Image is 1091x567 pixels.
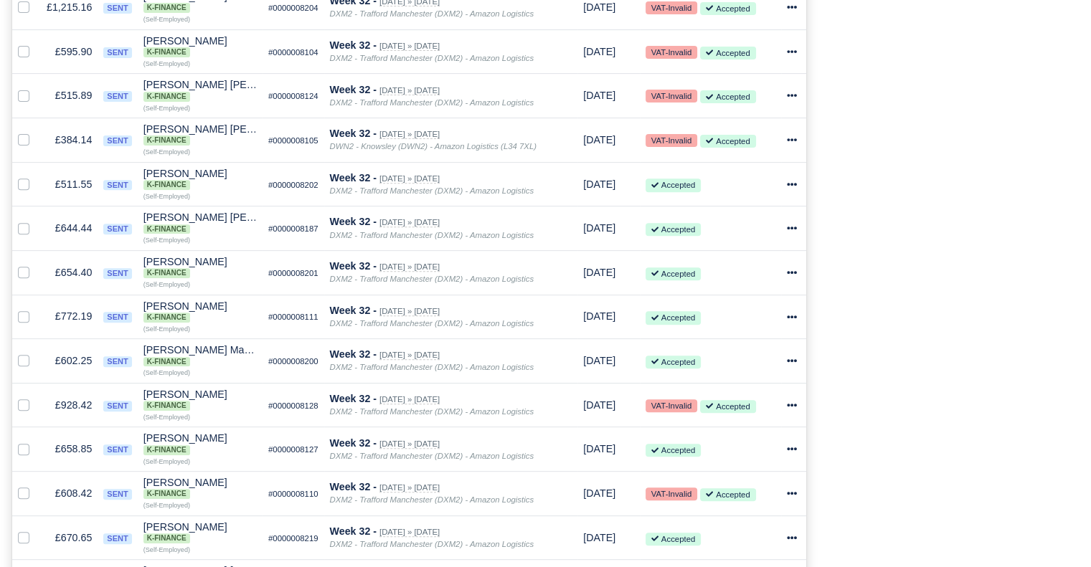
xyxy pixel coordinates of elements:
span: K-Finance [143,47,190,57]
span: sent [103,444,131,455]
small: (Self-Employed) [143,458,190,465]
small: [DATE] » [DATE] [379,262,440,272]
small: Accepted [646,533,701,545]
td: £384.14 [41,118,98,162]
div: [PERSON_NAME] [143,522,257,543]
td: £515.89 [41,74,98,118]
div: [PERSON_NAME] May K-Finance [143,345,257,366]
div: [PERSON_NAME] [143,301,257,323]
small: #0000008201 [268,269,318,277]
td: £670.65 [41,515,98,560]
small: Accepted [700,90,755,103]
small: Accepted [646,356,701,368]
span: 10 hours from now [583,1,615,13]
small: (Self-Employed) [143,369,190,376]
small: #0000008200 [268,357,318,366]
small: (Self-Employed) [143,414,190,421]
span: 10 hours from now [583,90,615,101]
small: (Self-Employed) [143,148,190,156]
div: [PERSON_NAME] K-Finance [143,36,257,57]
div: [PERSON_NAME] [143,168,257,190]
div: [PERSON_NAME] [PERSON_NAME] [143,212,257,234]
strong: Week 32 - [330,260,377,272]
small: [DATE] » [DATE] [379,351,440,360]
div: [PERSON_NAME] [PERSON_NAME] [143,124,257,146]
div: [PERSON_NAME] K-Finance [143,477,257,499]
td: £608.42 [41,472,98,516]
small: (Self-Employed) [143,325,190,333]
i: DXM2 - Trafford Manchester (DXM2) - Amazon Logistics [330,452,534,460]
span: K-Finance [143,489,190,499]
i: DXM2 - Trafford Manchester (DXM2) - Amazon Logistics [330,540,534,548]
span: sent [103,91,131,102]
small: (Self-Employed) [143,60,190,67]
strong: Week 32 - [330,348,377,360]
small: #0000008105 [268,136,318,145]
div: [PERSON_NAME] K-Finance [143,389,257,411]
span: 10 hours from now [583,222,615,234]
span: K-Finance [143,3,190,13]
i: DXM2 - Trafford Manchester (DXM2) - Amazon Logistics [330,54,534,62]
div: [PERSON_NAME] [PERSON_NAME] K-Finance [143,124,257,146]
small: Accepted [700,2,755,15]
td: £928.42 [41,383,98,427]
small: (Self-Employed) [143,105,190,112]
div: [PERSON_NAME] [PERSON_NAME] K-Finance [143,212,257,234]
strong: Week 32 - [330,172,377,184]
i: DXM2 - Trafford Manchester (DXM2) - Amazon Logistics [330,363,534,371]
strong: Week 32 - [330,84,377,95]
div: [PERSON_NAME] [143,389,257,411]
i: DXM2 - Trafford Manchester (DXM2) - Amazon Logistics [330,319,534,328]
span: 10 hours from now [583,267,615,278]
div: [PERSON_NAME] K-Finance [143,433,257,454]
small: [DATE] » [DATE] [379,130,440,139]
small: [DATE] » [DATE] [379,395,440,404]
div: [PERSON_NAME] [143,477,257,499]
span: 10 hours from now [583,355,615,366]
small: [DATE] » [DATE] [379,307,440,316]
small: Accepted [700,400,755,413]
span: 10 hours from now [583,134,615,146]
small: #0000008187 [268,224,318,233]
span: sent [103,180,131,191]
small: VAT-Invalid [646,46,697,59]
td: £511.55 [41,162,98,206]
i: DXM2 - Trafford Manchester (DXM2) - Amazon Logistics [330,98,534,107]
small: (Self-Employed) [143,502,190,509]
small: VAT-Invalid [646,134,697,147]
span: K-Finance [143,401,190,411]
span: sent [103,268,131,279]
div: Chat Widget [1019,498,1091,567]
span: sent [103,489,131,500]
small: Accepted [700,135,755,148]
div: [PERSON_NAME] K-Finance [143,257,257,278]
span: 10 hours from now [583,46,615,57]
td: £644.44 [41,206,98,251]
small: Accepted [646,267,701,280]
small: [DATE] » [DATE] [379,218,440,227]
div: [PERSON_NAME] [PERSON_NAME] K-Finance [143,80,257,101]
span: 10 hours from now [583,487,615,499]
div: [PERSON_NAME] [PERSON_NAME] [143,80,257,101]
span: sent [103,356,131,367]
small: #0000008127 [268,445,318,454]
td: £654.40 [41,250,98,295]
strong: Week 32 - [330,437,377,449]
small: Accepted [646,311,701,324]
span: K-Finance [143,268,190,278]
i: DXM2 - Trafford Manchester (DXM2) - Amazon Logistics [330,275,534,283]
i: DXM2 - Trafford Manchester (DXM2) - Amazon Logistics [330,407,534,416]
td: £658.85 [41,427,98,472]
span: 10 hours from now [583,443,615,454]
small: [DATE] » [DATE] [379,42,440,51]
i: DXM2 - Trafford Manchester (DXM2) - Amazon Logistics [330,231,534,239]
small: VAT-Invalid [646,487,697,500]
span: sent [103,312,131,323]
small: (Self-Employed) [143,281,190,288]
strong: Week 32 - [330,481,377,492]
small: VAT-Invalid [646,399,697,412]
small: Accepted [700,47,755,59]
small: Accepted [646,223,701,236]
small: Accepted [700,488,755,501]
span: sent [103,47,131,58]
